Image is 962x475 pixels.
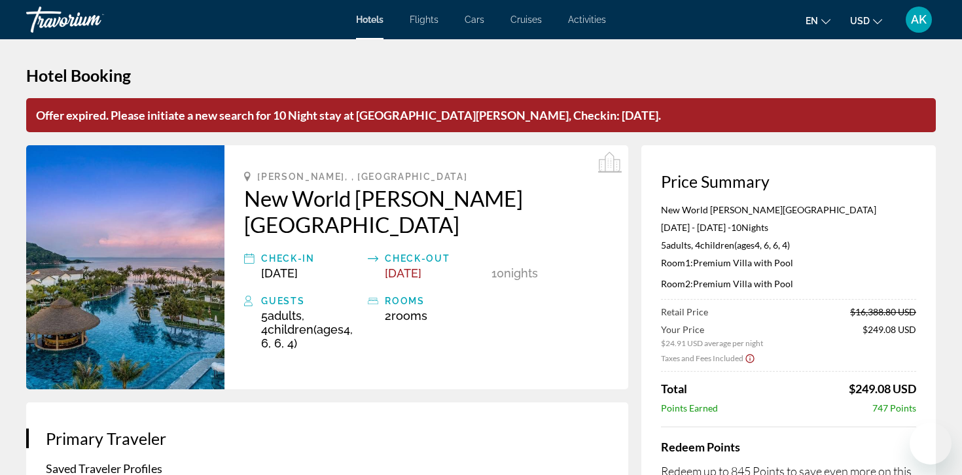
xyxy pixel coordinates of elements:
span: $249.08 USD [863,324,916,348]
h3: Price Summary [661,171,916,191]
span: Nights [504,266,538,280]
span: [PERSON_NAME], , [GEOGRAPHIC_DATA] [257,171,467,182]
a: Travorium [26,3,157,37]
p: Offer expired. Please initiate a new search for 10 Night stay at [GEOGRAPHIC_DATA][PERSON_NAME], ... [26,98,936,132]
span: AK [911,13,927,26]
span: ages [737,239,755,251]
span: 2: [661,278,693,289]
span: , 4 [691,239,790,251]
a: New World [PERSON_NAME][GEOGRAPHIC_DATA] [244,185,609,237]
div: Check-out [385,251,485,266]
div: Guests [261,293,361,309]
button: Show Taxes and Fees disclaimer [745,352,755,364]
span: 5 [661,239,691,251]
span: Taxes and Fees Included [661,353,743,363]
span: 10 [491,266,504,280]
span: Total [661,381,687,396]
span: rooms [391,309,427,323]
a: Activities [568,14,606,25]
span: $249.08 USD [849,381,916,396]
span: Adults [268,309,302,323]
span: $24.91 USD average per night [661,338,763,348]
span: $16,388.80 USD [850,306,916,317]
button: User Menu [902,6,936,33]
span: Adults [666,239,691,251]
h3: Primary Traveler [46,429,609,448]
span: [DATE] [261,266,298,280]
div: Check-in [261,251,361,266]
a: Cars [465,14,484,25]
h4: Redeem Points [661,440,916,454]
span: Points Earned [661,402,718,413]
span: ages [317,323,344,336]
span: Children [700,239,734,251]
span: ( 4, 6, 6, 4) [700,239,790,251]
a: Cruises [510,14,542,25]
button: Change language [806,11,830,30]
span: 747 Points [872,402,916,413]
button: Show Taxes and Fees breakdown [661,351,755,364]
span: , 4 [261,309,353,350]
span: 5 [261,309,302,323]
p: Premium Villa with Pool [661,257,916,268]
span: 2 [385,309,427,323]
a: Flights [410,14,438,25]
span: Room [661,278,685,289]
h1: Hotel Booking [26,65,936,85]
p: Premium Villa with Pool [661,278,916,289]
a: Hotels [356,14,383,25]
span: Retail Price [661,306,708,317]
span: Your Price [661,324,763,335]
span: 1: [661,257,693,268]
p: [DATE] - [DATE] - [661,222,916,233]
span: Children [268,323,313,336]
span: en [806,16,818,26]
span: ( 4, 6, 6, 4) [261,323,353,350]
button: Change currency [850,11,882,30]
span: 10 [731,222,741,233]
span: USD [850,16,870,26]
div: rooms [385,293,485,309]
span: [DATE] [385,266,421,280]
p: New World [PERSON_NAME][GEOGRAPHIC_DATA] [661,204,916,215]
span: Nights [741,222,768,233]
span: Room [661,257,685,268]
iframe: Кнопка запуска окна обмена сообщениями [910,423,952,465]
